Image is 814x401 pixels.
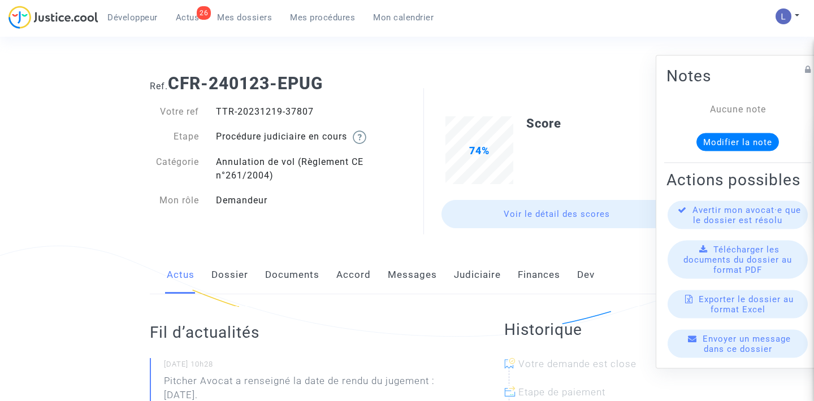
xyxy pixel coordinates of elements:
span: Télécharger les documents du dossier au format PDF [683,245,792,275]
div: Annulation de vol (Règlement CE n°261/2004) [207,155,407,182]
h2: Historique [504,320,665,339]
a: Accord [336,256,371,294]
img: jc-logo.svg [8,6,98,29]
a: Finances [518,256,560,294]
a: Dossier [211,256,248,294]
a: Mes dossiers [208,9,281,26]
span: Avertir mon avocat·e que le dossier est résolu [692,205,801,225]
span: Mes dossiers [217,12,272,23]
a: 26Actus [167,9,209,26]
h2: Notes [666,66,809,86]
small: [DATE] 10h28 [164,359,459,374]
a: Judiciaire [454,256,501,294]
a: Développeur [98,9,167,26]
div: Etape [141,130,208,144]
div: Votre ref [141,105,208,119]
b: CFR-240123-EPUG [168,73,323,93]
h2: Fil d’actualités [150,322,459,342]
div: Catégorie [141,155,208,182]
a: Actus [167,256,194,294]
span: Développeur [107,12,158,23]
img: help.svg [353,130,366,144]
a: Dev [577,256,595,294]
div: Aucune note [683,103,792,116]
div: Demandeur [207,194,407,207]
span: Mes procédures [290,12,355,23]
a: Voir le détail des scores [441,200,672,228]
a: Mes procédures [281,9,364,26]
h2: Actions possibles [666,170,809,190]
div: TTR-20231219-37807 [207,105,407,119]
div: Mon rôle [141,194,208,207]
a: Documents [265,256,319,294]
span: Votre demande est close [518,358,637,369]
img: AATXAJzI13CaqkJmx-MOQUbNyDE09GJ9dorwRvFSQZdH=s96-c [776,8,791,24]
span: Exporter le dossier au format Excel [699,294,794,315]
div: Procédure judiciaire en cours [207,130,407,144]
span: Mon calendrier [373,12,434,23]
div: 26 [197,6,211,20]
a: Messages [388,256,437,294]
span: Envoyer un message dans ce dossier [703,334,791,354]
span: 74% [469,145,490,156]
button: Modifier la note [696,133,779,151]
a: Mon calendrier [364,9,443,26]
b: Score [526,116,561,130]
span: Ref. [150,81,168,91]
span: Actus [176,12,200,23]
